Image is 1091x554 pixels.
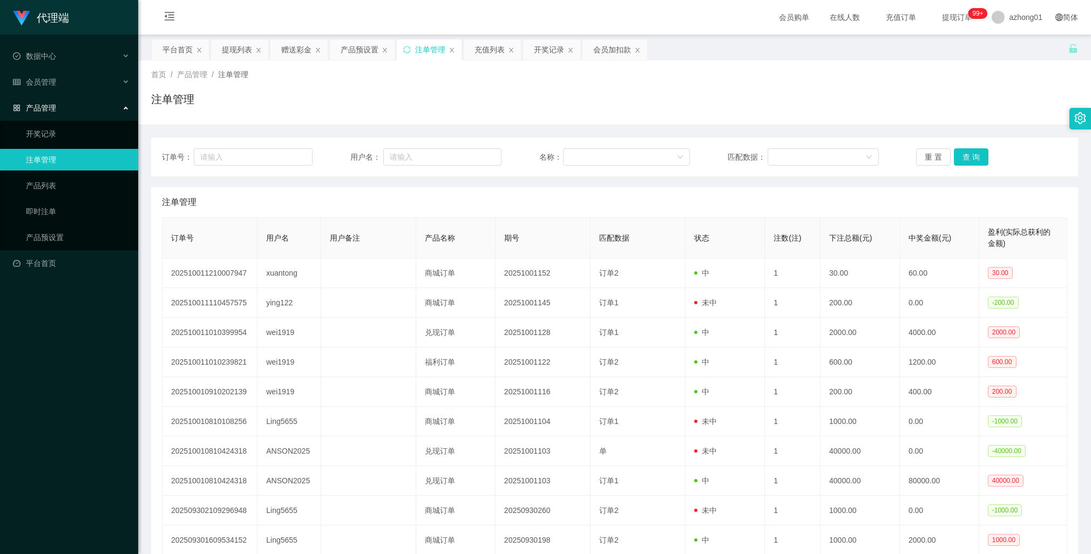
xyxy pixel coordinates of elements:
[162,496,257,525] td: 202509302109296948
[416,377,496,407] td: 商城订单
[13,11,30,26] img: logo.9652507e.png
[504,234,519,242] span: 期号
[341,39,378,60] div: 产品预设置
[257,318,321,347] td: wei1919
[765,436,821,466] td: 1
[151,70,166,79] span: 首页
[765,347,821,377] td: 1
[694,328,709,337] span: 中
[821,466,900,496] td: 40000.00
[829,234,872,242] span: 下注总额(元)
[988,504,1022,516] span: -1000.00
[900,288,979,318] td: 0.00
[694,269,709,277] span: 中
[475,39,505,60] div: 充值列表
[26,201,130,222] a: 即时注单
[599,298,619,307] span: 订单1
[257,347,321,377] td: wei1919
[988,356,1017,368] span: 600.00
[534,39,564,60] div: 开奖记录
[403,46,411,53] i: 图标: sync
[599,536,619,544] span: 订单2
[496,407,591,436] td: 20251001104
[599,447,607,455] span: 单
[416,496,496,525] td: 商城订单
[315,47,321,53] i: 图标: close
[900,347,979,377] td: 1200.00
[765,318,821,347] td: 1
[13,78,56,86] span: 会员管理
[567,47,574,53] i: 图标: close
[1055,13,1063,21] i: 图标: global
[694,298,717,307] span: 未中
[988,534,1020,546] span: 1000.00
[162,288,257,318] td: 202510011110457575
[937,13,978,21] span: 提现订单
[171,70,173,79] span: /
[599,234,629,242] span: 匹配数据
[13,13,69,22] a: 代理端
[728,152,768,163] span: 匹配数据：
[425,234,455,242] span: 产品名称
[330,234,360,242] span: 用户备注
[821,436,900,466] td: 40000.00
[988,386,1017,398] span: 200.00
[599,506,619,515] span: 订单2
[694,506,717,515] span: 未中
[821,347,900,377] td: 600.00
[765,288,821,318] td: 1
[416,466,496,496] td: 兑现订单
[257,377,321,407] td: wei1919
[222,39,252,60] div: 提现列表
[383,148,502,166] input: 请输入
[634,47,641,53] i: 图标: close
[13,252,130,274] a: 图标: dashboard平台首页
[599,476,619,485] span: 订单1
[694,387,709,396] span: 中
[988,445,1026,457] span: -40000.00
[194,148,313,166] input: 请输入
[821,377,900,407] td: 200.00
[774,234,801,242] span: 注数(注)
[968,8,987,19] sup: 1210
[765,258,821,288] td: 1
[162,377,257,407] td: 202510010910202139
[765,466,821,496] td: 1
[988,297,1019,309] span: -200.00
[694,447,717,455] span: 未中
[694,358,709,366] span: 中
[496,436,591,466] td: 20251001103
[162,347,257,377] td: 202510011010239821
[916,148,951,166] button: 重 置
[496,258,591,288] td: 20251001152
[257,466,321,496] td: ANSON2025
[13,104,21,112] i: 图标: appstore-o
[1074,112,1086,124] i: 图标: setting
[765,407,821,436] td: 1
[694,476,709,485] span: 中
[26,175,130,196] a: 产品列表
[266,234,289,242] span: 用户名
[415,39,445,60] div: 注单管理
[151,91,194,107] h1: 注单管理
[900,496,979,525] td: 0.00
[496,318,591,347] td: 20251001128
[677,154,683,161] i: 图标: down
[162,436,257,466] td: 202510010810424318
[824,13,865,21] span: 在线人数
[26,123,130,145] a: 开奖记录
[212,70,214,79] span: /
[599,269,619,277] span: 订单2
[599,358,619,366] span: 订单2
[37,1,69,35] h1: 代理端
[599,328,619,337] span: 订单1
[496,377,591,407] td: 20251001116
[257,288,321,318] td: ying122
[162,39,193,60] div: 平台首页
[539,152,564,163] span: 名称：
[257,436,321,466] td: ANSON2025
[196,47,202,53] i: 图标: close
[988,326,1020,338] span: 2000.00
[162,318,257,347] td: 202510011010399954
[694,417,717,426] span: 未中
